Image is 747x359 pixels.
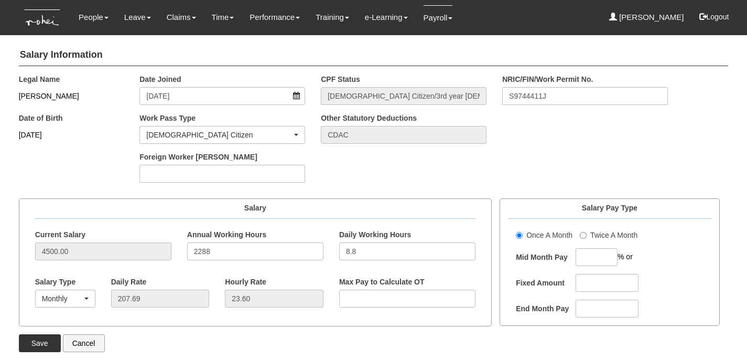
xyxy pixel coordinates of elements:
a: Claims [167,5,196,29]
h4: Salary Information [19,45,729,66]
label: Current Salary [35,229,85,240]
label: Daily Rate [111,277,147,287]
label: Once A Month [516,230,572,240]
label: Foreign Worker [PERSON_NAME] [139,152,257,162]
div: Monthly [42,293,82,304]
a: Cancel [63,334,105,352]
input: Save [19,334,61,352]
label: CPF Status [321,74,360,85]
label: Legal Name [19,74,60,85]
a: e-Learning [365,5,408,29]
label: Daily Working Hours [339,229,411,240]
label: Work Pass Type [139,113,196,123]
a: Training [316,5,349,29]
a: Payroll [424,5,453,30]
input: d/m/yyyy [139,87,305,105]
label: Mid Month Pay [516,252,573,262]
a: People [79,5,109,29]
h5: Salary [35,204,476,212]
label: Date Joined [139,74,181,85]
label: Hourly Rate [225,277,266,287]
a: Leave [124,5,151,29]
button: [DEMOGRAPHIC_DATA] Citizen [139,126,305,144]
h5: Salary Pay Type [508,204,711,212]
input: Once A Month [516,232,523,239]
div: % or [508,248,711,266]
label: Annual Working Hours [187,229,266,240]
a: Time [212,5,234,29]
div: [PERSON_NAME] [19,87,124,105]
div: [DATE] [19,126,124,144]
label: NRIC/FIN/Work Permit No. [502,74,593,85]
fieldset: Salary [19,198,492,326]
fieldset: Salary Pay Type [500,198,720,326]
label: Twice A Month [580,230,637,240]
label: Salary Type [35,277,76,287]
label: Other Statutory Deductions [321,113,417,123]
button: Logout [692,4,737,29]
a: [PERSON_NAME] [609,5,684,29]
label: Date of Birth [19,113,63,123]
a: Performance [250,5,300,29]
button: Monthly [35,290,95,308]
input: Twice A Month [580,232,587,239]
div: [DEMOGRAPHIC_DATA] Citizen [146,130,292,140]
label: End Month Pay [516,303,573,314]
label: Fixed Amount [516,278,573,288]
label: Max Pay to Calculate OT [339,277,425,287]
